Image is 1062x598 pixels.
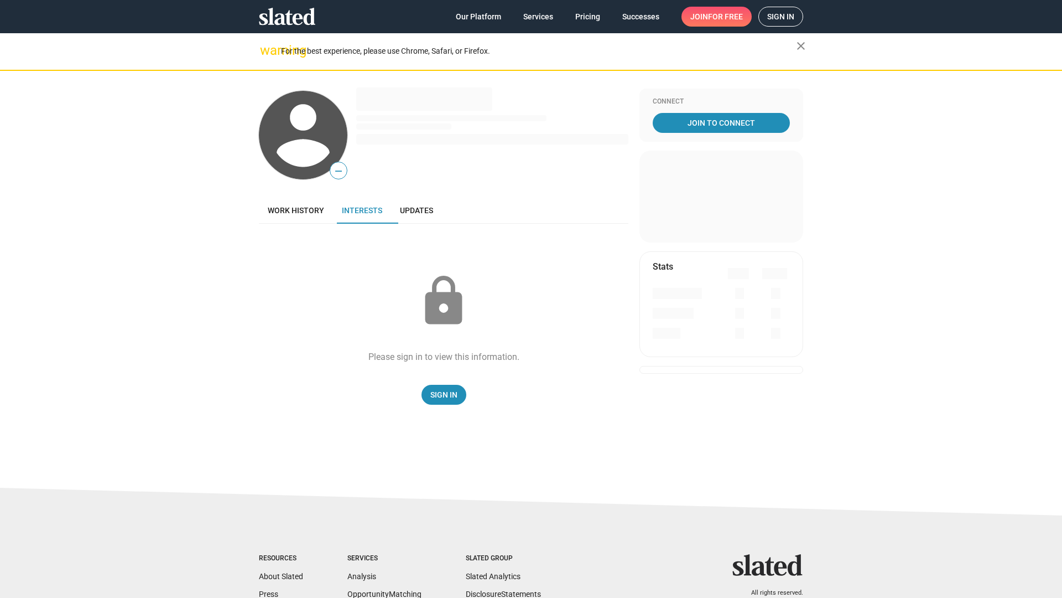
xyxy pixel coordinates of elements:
[259,554,303,563] div: Resources
[767,7,794,26] span: Sign in
[368,351,519,363] div: Please sign in to view this information.
[758,7,803,27] a: Sign in
[447,7,510,27] a: Our Platform
[613,7,668,27] a: Successes
[333,197,391,224] a: Interests
[259,197,333,224] a: Work history
[690,7,743,27] span: Join
[281,44,796,59] div: For the best experience, please use Chrome, Safari, or Firefox.
[416,274,471,329] mat-icon: lock
[347,554,421,563] div: Services
[653,261,673,272] mat-card-title: Stats
[575,7,600,27] span: Pricing
[566,7,609,27] a: Pricing
[456,7,501,27] span: Our Platform
[653,97,790,106] div: Connect
[794,39,808,53] mat-icon: close
[653,113,790,133] a: Join To Connect
[466,554,541,563] div: Slated Group
[347,572,376,581] a: Analysis
[708,7,743,27] span: for free
[330,164,347,178] span: —
[259,572,303,581] a: About Slated
[260,44,273,57] mat-icon: warning
[466,572,520,581] a: Slated Analytics
[391,197,442,224] a: Updates
[421,385,466,405] a: Sign In
[430,385,457,405] span: Sign In
[400,206,433,215] span: Updates
[622,7,659,27] span: Successes
[655,113,788,133] span: Join To Connect
[681,7,752,27] a: Joinfor free
[342,206,382,215] span: Interests
[268,206,324,215] span: Work history
[523,7,553,27] span: Services
[514,7,562,27] a: Services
